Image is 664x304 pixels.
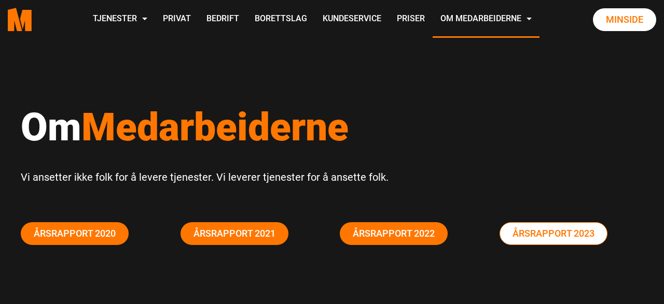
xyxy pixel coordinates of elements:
span: Medarbeiderne [81,104,349,150]
a: Årsrapport 2021 [181,222,288,245]
a: Årsrapport 2020 [21,222,129,245]
a: Årsrapport 2023 [500,222,607,245]
a: Borettslag [247,1,315,38]
a: Minside [593,8,656,31]
h1: Om [21,104,643,150]
a: Priser [389,1,433,38]
a: Årsrapport 2022 [340,222,448,245]
a: Tjenester [85,1,155,38]
a: Privat [155,1,199,38]
a: Om Medarbeiderne [433,1,539,38]
p: Vi ansetter ikke folk for å levere tjenester. Vi leverer tjenester for å ansette folk. [21,168,643,186]
a: Bedrift [199,1,247,38]
a: Kundeservice [315,1,389,38]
